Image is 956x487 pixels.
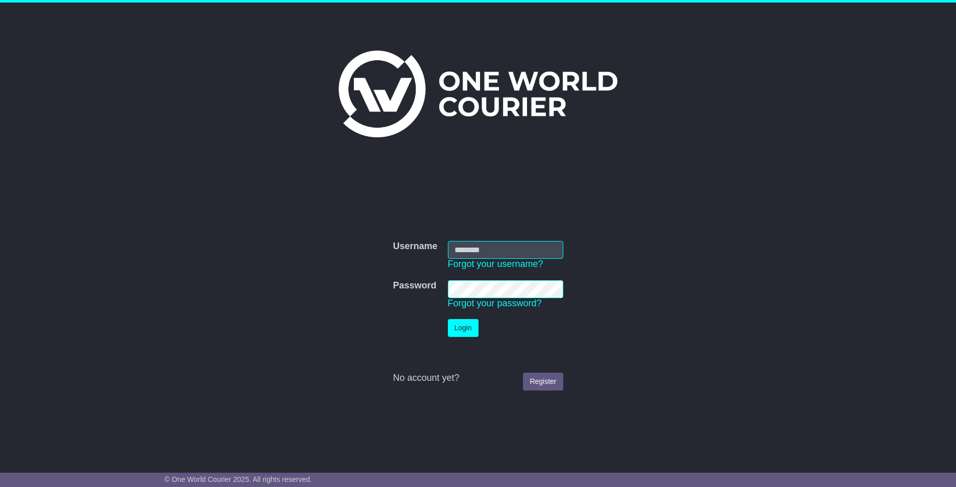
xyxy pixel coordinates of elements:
label: Password [393,280,436,291]
span: © One World Courier 2025. All rights reserved. [164,475,312,483]
a: Forgot your username? [448,259,543,269]
button: Login [448,319,479,337]
img: One World [339,51,617,137]
a: Register [523,373,563,391]
label: Username [393,241,437,252]
a: Forgot your password? [448,298,542,308]
div: No account yet? [393,373,563,384]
